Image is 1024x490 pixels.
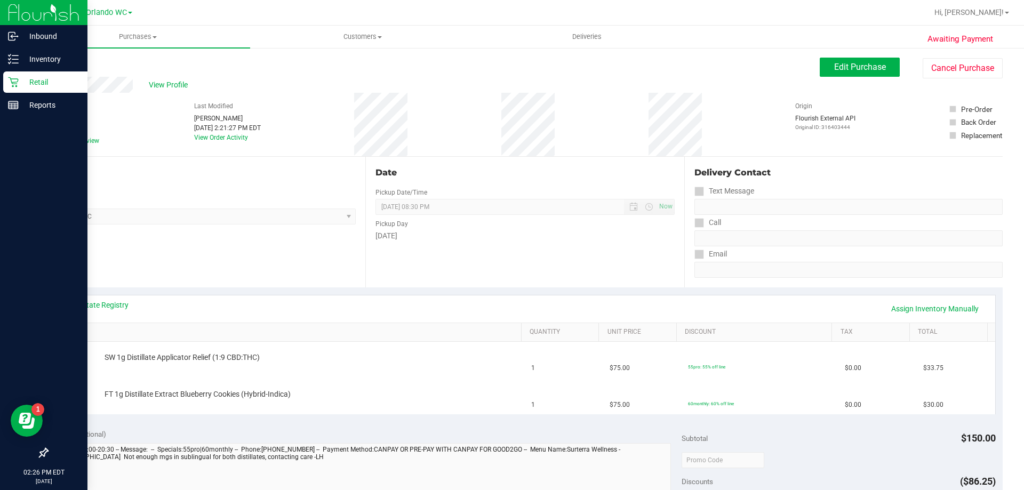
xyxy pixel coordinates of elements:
span: Deliveries [558,32,616,42]
span: Subtotal [682,434,708,443]
span: $0.00 [845,363,861,373]
span: FT 1g Distillate Extract Blueberry Cookies (Hybrid-Indica) [105,389,291,399]
span: SW 1g Distillate Applicator Relief (1:9 CBD:THC) [105,352,260,363]
label: Email [694,246,727,262]
inline-svg: Retail [8,77,19,87]
input: Format: (999) 999-9999 [694,199,1003,215]
span: Orlando WC [86,8,127,17]
iframe: Resource center [11,405,43,437]
p: Retail [19,76,83,89]
iframe: Resource center unread badge [31,403,44,416]
div: Flourish External API [795,114,855,131]
label: Origin [795,101,812,111]
span: Edit Purchase [834,62,886,72]
div: Pre-Order [961,104,993,115]
a: Total [918,328,983,336]
span: $33.75 [923,363,943,373]
span: $75.00 [610,400,630,410]
button: Cancel Purchase [923,58,1003,78]
a: Customers [250,26,475,48]
a: View Order Activity [194,134,248,141]
p: Reports [19,99,83,111]
span: 60monthly: 60% off line [688,401,734,406]
a: Tax [841,328,906,336]
a: View State Registry [65,300,129,310]
div: [DATE] 2:21:27 PM EDT [194,123,261,133]
span: $30.00 [923,400,943,410]
a: SKU [63,328,517,336]
label: Last Modified [194,101,233,111]
inline-svg: Inbound [8,31,19,42]
span: View Profile [149,79,191,91]
div: Location [47,166,356,179]
span: Customers [251,32,474,42]
p: Inventory [19,53,83,66]
div: Date [375,166,674,179]
span: ($86.25) [960,476,996,487]
input: Format: (999) 999-9999 [694,230,1003,246]
a: Discount [685,328,828,336]
a: Purchases [26,26,250,48]
span: $150.00 [961,432,996,444]
p: 02:26 PM EDT [5,468,83,477]
span: Purchases [26,32,250,42]
div: Back Order [961,117,996,127]
div: Replacement [961,130,1002,141]
a: Assign Inventory Manually [884,300,986,318]
div: Delivery Contact [694,166,1003,179]
label: Pickup Day [375,219,408,229]
div: [DATE] [375,230,674,242]
span: Hi, [PERSON_NAME]! [934,8,1004,17]
span: $0.00 [845,400,861,410]
span: $75.00 [610,363,630,373]
input: Promo Code [682,452,764,468]
a: Deliveries [475,26,699,48]
button: Edit Purchase [820,58,900,77]
div: [PERSON_NAME] [194,114,261,123]
p: Original ID: 316403444 [795,123,855,131]
inline-svg: Inventory [8,54,19,65]
a: Quantity [530,328,595,336]
inline-svg: Reports [8,100,19,110]
p: Inbound [19,30,83,43]
a: Unit Price [607,328,673,336]
label: Text Message [694,183,754,199]
label: Pickup Date/Time [375,188,427,197]
p: [DATE] [5,477,83,485]
span: Awaiting Payment [927,33,993,45]
span: 1 [531,400,535,410]
span: 1 [531,363,535,373]
label: Call [694,215,721,230]
span: 55pro: 55% off line [688,364,725,369]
